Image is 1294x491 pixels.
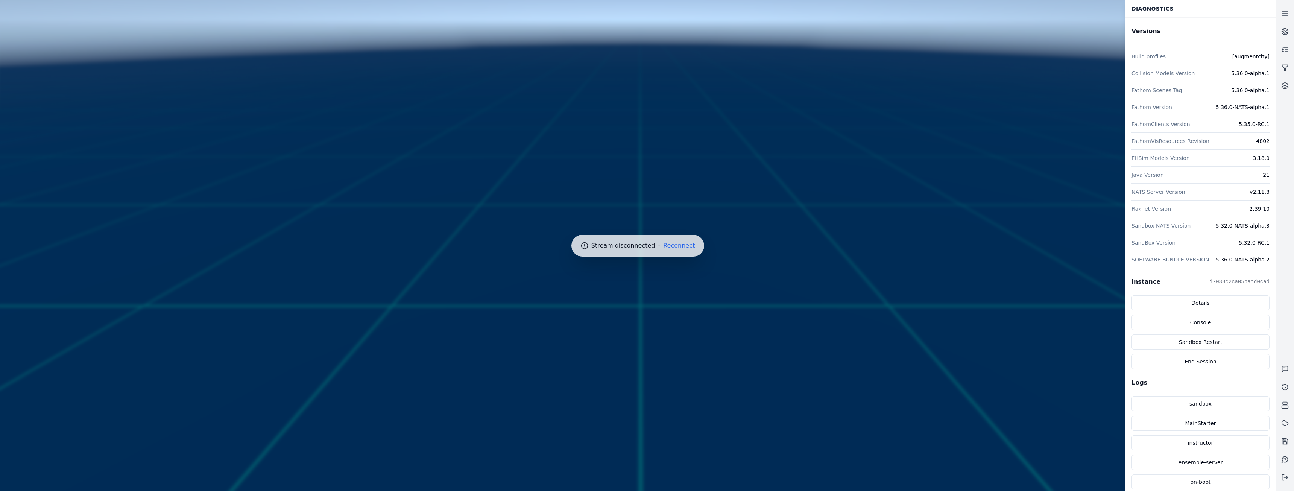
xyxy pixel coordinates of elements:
[1131,455,1270,470] a: ensemble-server
[1131,120,1190,128] dt: FathomClients Version
[1131,137,1209,145] dt: FathomVisResources Revision
[1131,416,1270,431] a: MainStarter
[1131,256,1209,263] dt: SOFTWARE BUNDLE VERSION
[1232,53,1270,60] dd: [augmentcity]
[1263,171,1270,179] dd: 21
[1209,278,1270,286] pre: i-038c2ca05bacd0cad
[1131,435,1270,450] a: instructor
[1131,222,1191,230] dt: Sandbox NATS Version
[1216,103,1270,111] dd: 5.36.0-NATS-alpha.1
[1131,334,1270,350] button: Sandbox Restart
[1131,396,1270,411] a: sandbox
[1216,256,1270,263] dd: 5.36.0-NATS-alpha.2
[1131,239,1176,246] dt: SandBox Version
[663,243,695,249] button: Reconnect
[1131,27,1270,36] h2: Versions
[1239,120,1270,128] dd: 5.35.0-RC.1
[1131,474,1270,489] a: on-boot
[1256,137,1270,145] dd: 4802
[1131,103,1172,111] dt: Fathom Version
[1131,295,1270,310] a: Details
[1131,188,1185,196] dt: NATS Server Version
[1131,277,1160,286] h2: Instance
[1131,354,1270,369] button: End Session
[1131,53,1166,60] dt: Build profiles
[1131,87,1182,94] dt: Fathom Scenes Tag
[1131,205,1171,213] dt: Raknet Version
[1131,315,1270,330] a: Console
[1231,70,1270,77] dd: 5.36.0-alpha.1
[1131,70,1195,77] dt: Collision Models Version
[1216,222,1270,230] dd: 5.32.0-NATS-alpha.3
[1250,188,1270,196] dd: v2.11.8
[1131,154,1190,162] dt: FHSim Models Version
[1127,2,1274,16] div: Diagnostics
[1250,205,1270,213] dd: 2.39.10
[1253,154,1270,162] dd: 3.18.0
[1239,239,1270,246] dd: 5.32.0-RC.1
[1131,378,1270,387] h2: Logs
[1231,87,1270,94] dd: 5.36.0-alpha.1
[1131,171,1164,179] dt: Java Version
